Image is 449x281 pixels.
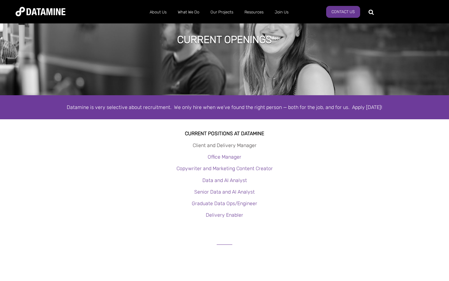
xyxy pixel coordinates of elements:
h1: Current Openings [177,33,272,47]
a: Copywriter and Marketing Content Creator [176,165,273,171]
a: Our Projects [205,4,239,20]
img: Datamine [16,7,65,16]
strong: Current Positions at datamine [185,131,264,136]
a: Data and AI Analyst [202,177,247,183]
a: Office Manager [208,154,241,160]
a: Graduate Data Ops/Engineer [192,200,257,206]
a: Client and Delivery Manager [193,142,257,148]
a: About Us [144,4,172,20]
div: Datamine is very selective about recruitment. We only hire when we've found the right person — bo... [47,103,402,111]
a: Contact Us [326,6,360,18]
a: Delivery Enabler [206,212,243,218]
a: Join Us [269,4,294,20]
a: What We Do [172,4,205,20]
a: Senior Data and AI Analyst [194,189,255,195]
a: Resources [239,4,269,20]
